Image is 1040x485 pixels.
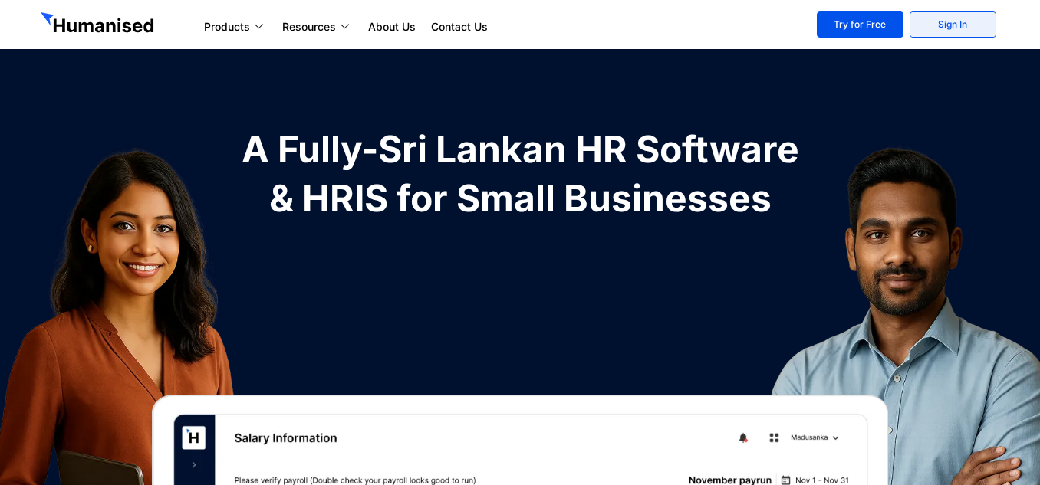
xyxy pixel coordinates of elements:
[360,18,423,36] a: About Us
[41,12,157,37] img: GetHumanised Logo
[817,11,903,38] a: Try for Free
[910,11,996,38] a: Sign In
[232,125,808,223] h1: A Fully-Sri Lankan HR Software & HRIS for Small Businesses
[196,18,275,36] a: Products
[275,18,360,36] a: Resources
[423,18,495,36] a: Contact Us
